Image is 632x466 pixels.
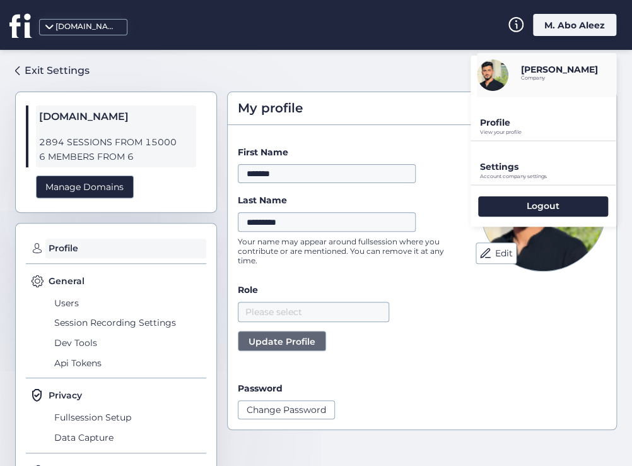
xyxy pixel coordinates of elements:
span: Session Recording Settings [51,313,206,333]
span: Update Profile [249,335,315,349]
p: Your name may appear around fullsession where you contribute or are mentioned. You can remove it ... [238,237,460,265]
img: avatar [477,59,508,91]
label: Role [238,283,460,297]
p: Account company settings [480,174,616,179]
p: [PERSON_NAME] [520,64,597,75]
label: Password [238,383,283,394]
a: Exit Settings [15,60,90,81]
div: [DOMAIN_NAME] [56,21,119,33]
span: 6 MEMBERS FROM 6 [39,150,193,164]
div: Exit Settings [25,63,90,78]
span: General [49,274,85,288]
span: My profile [238,99,303,118]
p: Profile [480,117,616,128]
div: M. Abo Aleez [533,14,616,36]
button: Edit [476,242,517,264]
button: Change Password [238,400,335,419]
span: Privacy [49,388,82,402]
p: Logout [527,200,559,212]
span: Users [51,293,206,313]
span: Api Tokens [51,353,206,373]
p: Settings [480,161,616,172]
span: Fullsession Setup [51,407,206,427]
label: Last Name [238,193,416,207]
span: Profile [45,239,206,259]
p: View your profile [480,129,616,135]
div: Manage Domains [36,176,134,199]
label: First Name [238,145,416,159]
span: 2894 SESSIONS FROM 15000 [39,135,193,150]
span: Data Capture [51,427,206,448]
p: Company [520,75,597,81]
span: Dev Tools [51,333,206,353]
span: [DOMAIN_NAME] [39,109,193,125]
button: Update Profile [238,331,326,351]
